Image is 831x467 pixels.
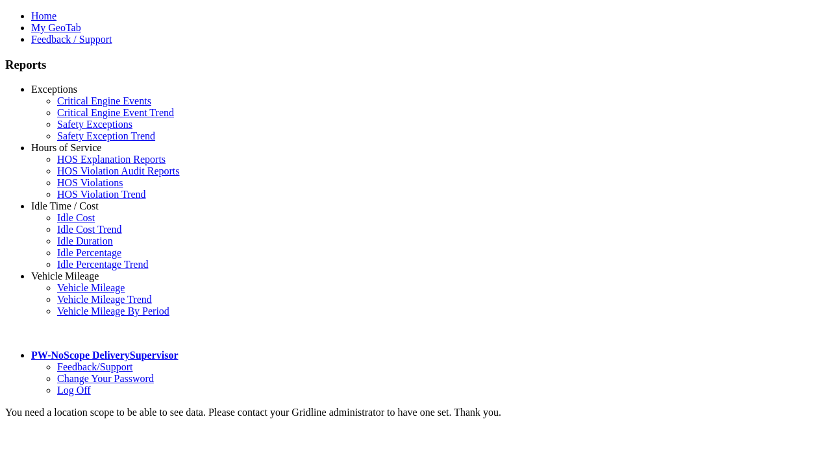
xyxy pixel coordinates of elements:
[31,142,101,153] a: Hours of Service
[57,119,132,130] a: Safety Exceptions
[5,407,826,418] div: You need a location scope to be able to see data. Please contact your Gridline administrator to h...
[57,224,122,235] a: Idle Cost Trend
[5,58,826,72] h3: Reports
[31,84,77,95] a: Exceptions
[31,22,81,33] a: My GeoTab
[57,247,121,258] a: Idle Percentage
[57,294,152,305] a: Vehicle Mileage Trend
[57,165,180,176] a: HOS Violation Audit Reports
[31,200,99,211] a: Idle Time / Cost
[31,34,112,45] a: Feedback / Support
[57,130,155,141] a: Safety Exception Trend
[31,270,99,281] a: Vehicle Mileage
[57,107,174,118] a: Critical Engine Event Trend
[57,177,123,188] a: HOS Violations
[57,282,125,293] a: Vehicle Mileage
[31,350,178,361] a: PW-NoScope DeliverySupervisor
[57,373,154,384] a: Change Your Password
[57,154,166,165] a: HOS Explanation Reports
[57,361,132,372] a: Feedback/Support
[57,305,169,317] a: Vehicle Mileage By Period
[57,259,148,270] a: Idle Percentage Trend
[57,235,113,246] a: Idle Duration
[57,212,95,223] a: Idle Cost
[57,189,146,200] a: HOS Violation Trend
[31,10,56,21] a: Home
[57,95,151,106] a: Critical Engine Events
[57,385,91,396] a: Log Off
